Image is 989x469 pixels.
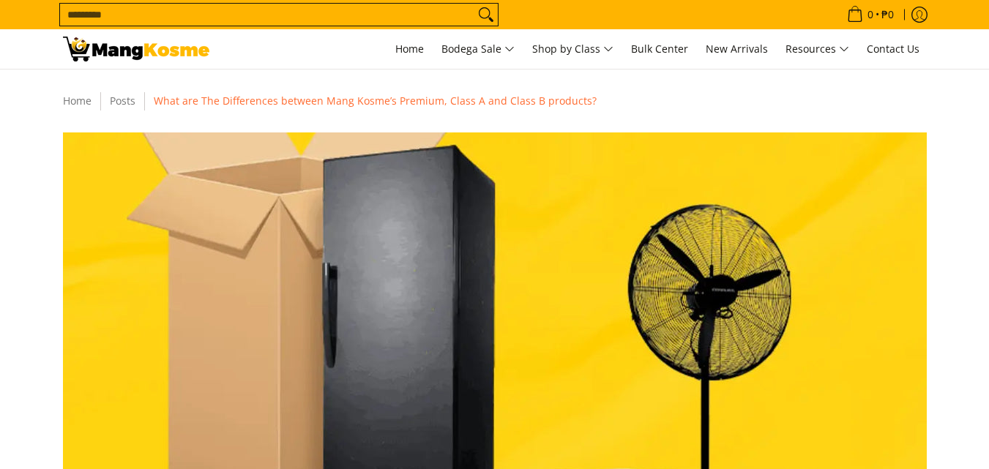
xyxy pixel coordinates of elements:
[224,29,927,69] nav: Main Menu
[525,29,621,69] a: Shop by Class
[785,40,849,59] span: Resources
[63,37,209,61] img: Mang Kosme&#39;s Premium, Class A, &amp; Class B Home Appliances l MK Blog
[859,29,927,69] a: Contact Us
[154,94,597,108] span: What are The Differences between Mang Kosme’s Premium, Class A and Class B products?
[706,42,768,56] span: New Arrivals
[395,42,424,56] span: Home
[110,94,135,108] a: Posts
[631,42,688,56] span: Bulk Center
[474,4,498,26] button: Search
[532,40,613,59] span: Shop by Class
[879,10,896,20] span: ₱0
[388,29,431,69] a: Home
[434,29,522,69] a: Bodega Sale
[624,29,695,69] a: Bulk Center
[441,40,515,59] span: Bodega Sale
[56,91,934,110] nav: Breadcrumbs
[778,29,856,69] a: Resources
[865,10,876,20] span: 0
[63,94,92,108] a: Home
[843,7,898,23] span: •
[867,42,919,56] span: Contact Us
[698,29,775,69] a: New Arrivals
